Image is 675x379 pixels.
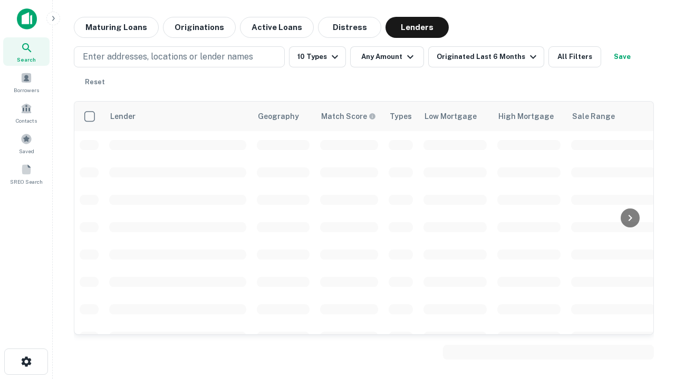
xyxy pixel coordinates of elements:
p: Enter addresses, locations or lender names [83,51,253,63]
h6: Match Score [321,111,374,122]
th: High Mortgage [492,102,566,131]
div: Low Mortgage [425,110,477,123]
button: All Filters [548,46,601,67]
div: Sale Range [572,110,615,123]
th: Low Mortgage [418,102,492,131]
button: Distress [318,17,381,38]
a: SREO Search [3,159,50,188]
div: Originated Last 6 Months [437,51,539,63]
button: Lenders [385,17,449,38]
button: Save your search to get updates of matches that match your search criteria. [605,46,639,67]
a: Contacts [3,98,50,127]
span: Contacts [16,116,37,125]
img: capitalize-icon.png [17,8,37,29]
div: High Mortgage [498,110,554,123]
span: Search [17,55,36,64]
button: 10 Types [289,46,346,67]
button: Active Loans [240,17,314,38]
th: Lender [104,102,252,131]
button: Originated Last 6 Months [428,46,544,67]
th: Sale Range [566,102,661,131]
button: Maturing Loans [74,17,159,38]
th: Capitalize uses an advanced AI algorithm to match your search with the best lender. The match sco... [315,102,383,131]
button: Any Amount [350,46,424,67]
th: Types [383,102,418,131]
button: Reset [78,72,112,93]
span: Saved [19,147,34,155]
span: SREO Search [10,177,43,186]
button: Originations [163,17,236,38]
button: Enter addresses, locations or lender names [74,46,285,67]
a: Search [3,37,50,66]
div: Lender [110,110,136,123]
iframe: Chat Widget [622,295,675,345]
th: Geography [252,102,315,131]
div: Geography [258,110,299,123]
a: Saved [3,129,50,157]
div: Types [390,110,412,123]
div: Capitalize uses an advanced AI algorithm to match your search with the best lender. The match sco... [321,111,376,122]
a: Borrowers [3,68,50,96]
span: Borrowers [14,86,39,94]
